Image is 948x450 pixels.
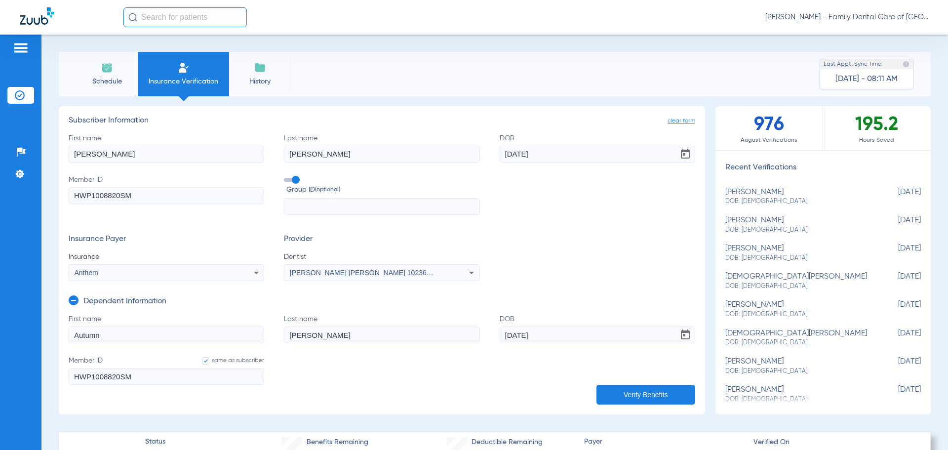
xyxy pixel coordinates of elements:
[500,314,695,343] label: DOB
[69,252,264,262] span: Insurance
[284,133,479,163] label: Last name
[69,235,264,245] h3: Insurance Payer
[725,385,871,404] div: [PERSON_NAME]
[871,357,921,375] span: [DATE]
[123,7,247,27] input: Search for patients
[725,282,871,291] span: DOB: [DEMOGRAPHIC_DATA]
[83,77,130,86] span: Schedule
[835,74,898,84] span: [DATE] - 08:11 AM
[765,12,928,22] span: [PERSON_NAME] - Family Dental Care of [GEOGRAPHIC_DATA]
[725,329,871,347] div: [DEMOGRAPHIC_DATA][PERSON_NAME]
[284,146,479,163] input: Last name
[715,163,931,173] h3: Recent Verifications
[254,62,266,74] img: History
[284,252,479,262] span: Dentist
[725,244,871,262] div: [PERSON_NAME]
[584,437,745,447] span: Payer
[101,62,113,74] img: Schedule
[824,59,883,69] span: Last Appt. Sync Time:
[284,235,479,245] h3: Provider
[145,77,222,86] span: Insurance Verification
[69,314,264,343] label: First name
[237,77,283,86] span: History
[668,116,695,126] span: clear form
[725,357,871,375] div: [PERSON_NAME]
[725,254,871,263] span: DOB: [DEMOGRAPHIC_DATA]
[725,226,871,235] span: DOB: [DEMOGRAPHIC_DATA]
[715,135,823,145] span: August Verifications
[145,437,165,447] span: Status
[725,197,871,206] span: DOB: [DEMOGRAPHIC_DATA]
[725,188,871,206] div: [PERSON_NAME]
[178,62,190,74] img: Manual Insurance Verification
[69,146,264,163] input: First name
[596,385,695,405] button: Verify Benefits
[13,42,29,54] img: hamburger-icon
[823,135,931,145] span: Hours Saved
[715,106,823,150] div: 976
[871,385,921,404] span: [DATE]
[69,133,264,163] label: First name
[284,327,479,343] input: Last name
[83,297,166,307] h3: Dependent Information
[192,356,264,366] label: same as subscriber
[871,244,921,262] span: [DATE]
[69,327,264,343] input: First name
[500,133,695,163] label: DOB
[871,272,921,290] span: [DATE]
[753,437,914,448] span: Verified On
[871,329,921,347] span: [DATE]
[75,269,98,277] span: Anthem
[871,216,921,234] span: [DATE]
[725,216,871,234] div: [PERSON_NAME]
[286,185,479,195] span: Group ID
[69,187,264,204] input: Member ID
[725,310,871,319] span: DOB: [DEMOGRAPHIC_DATA]
[315,185,340,195] small: (optional)
[903,61,909,68] img: last sync help info
[871,300,921,319] span: [DATE]
[69,356,264,385] label: Member ID
[472,437,543,448] span: Deductible Remaining
[871,188,921,206] span: [DATE]
[20,7,54,25] img: Zuub Logo
[675,144,695,164] button: Open calendar
[69,368,264,385] input: Member IDsame as subscriber
[69,116,695,126] h3: Subscriber Information
[675,325,695,345] button: Open calendar
[69,175,264,215] label: Member ID
[725,338,871,347] span: DOB: [DEMOGRAPHIC_DATA]
[725,272,871,290] div: [DEMOGRAPHIC_DATA][PERSON_NAME]
[128,13,137,22] img: Search Icon
[290,269,446,277] span: [PERSON_NAME] [PERSON_NAME] 1023648664
[725,300,871,319] div: [PERSON_NAME]
[500,327,695,343] input: DOBOpen calendar
[307,437,368,448] span: Benefits Remaining
[500,146,695,163] input: DOBOpen calendar
[725,367,871,376] span: DOB: [DEMOGRAPHIC_DATA]
[284,314,479,343] label: Last name
[823,106,931,150] div: 195.2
